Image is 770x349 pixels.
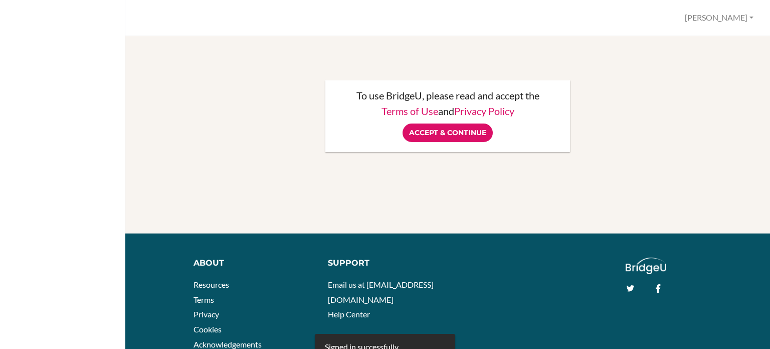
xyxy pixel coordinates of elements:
input: Accept & Continue [403,124,493,142]
button: [PERSON_NAME] [680,9,758,27]
a: Terms of Use [381,105,438,117]
a: Privacy [194,309,219,319]
div: About [194,258,313,269]
a: Resources [194,280,229,289]
p: and [335,106,560,116]
a: Privacy Policy [454,105,514,117]
a: Terms [194,295,214,304]
div: Support [328,258,440,269]
img: logo_white@2x-f4f0deed5e89b7ecb1c2cc34c3e3d731f90f0f143d5ea2071677605dd97b5244.png [626,258,666,274]
a: Help Center [328,309,370,319]
a: Cookies [194,324,222,334]
a: Email us at [EMAIL_ADDRESS][DOMAIN_NAME] [328,280,434,304]
p: To use BridgeU, please read and accept the [335,90,560,100]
